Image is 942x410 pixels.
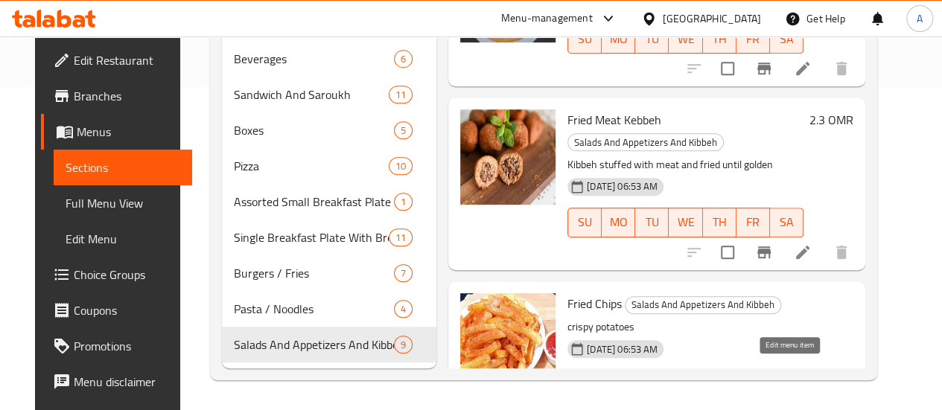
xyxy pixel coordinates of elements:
[663,10,761,27] div: [GEOGRAPHIC_DATA]
[234,121,394,139] span: Boxes
[41,78,192,114] a: Branches
[222,112,436,148] div: Boxes5
[74,87,180,105] span: Branches
[567,208,602,237] button: SU
[234,50,394,68] span: Beverages
[394,264,413,282] div: items
[389,86,413,103] div: items
[742,211,764,233] span: FR
[395,302,412,316] span: 4
[703,208,736,237] button: TH
[41,42,192,78] a: Edit Restaurant
[746,51,782,86] button: Branch-specific-item
[389,88,412,102] span: 11
[77,123,180,141] span: Menus
[770,208,803,237] button: SA
[395,266,412,281] span: 7
[222,77,436,112] div: Sandwich And Saroukh11
[736,24,770,54] button: FR
[460,109,556,205] img: Fried Meat Kebbeh
[669,208,702,237] button: WE
[712,53,743,84] span: Select to update
[234,300,394,318] span: Pasta / Noodles
[222,291,436,327] div: Pasta / Noodles4
[567,133,724,151] div: Salads And Appetizers And Kibbeh
[234,336,394,353] span: Salads And Appetizers And Kibbeh
[74,266,180,284] span: Choice Groups
[74,337,180,355] span: Promotions
[54,185,192,221] a: Full Menu View
[675,28,696,50] span: WE
[641,211,663,233] span: TU
[709,211,731,233] span: TH
[736,208,770,237] button: FR
[394,193,413,211] div: items
[581,179,663,193] span: [DATE] 06:53 AM
[809,109,853,130] h6: 2.3 OMR
[712,237,743,268] span: Select to update
[770,24,803,54] button: SA
[626,296,780,313] span: Salads And Appetizers And Kibbeh
[66,158,180,176] span: Sections
[776,211,798,233] span: SA
[389,231,412,245] span: 11
[222,220,436,255] div: Single Breakfast Plate With Bread11
[66,230,180,248] span: Edit Menu
[608,211,629,233] span: MO
[74,373,180,391] span: Menu disclaimer
[222,148,436,184] div: Pizza10
[794,243,812,261] a: Edit menu item
[74,301,180,319] span: Coupons
[641,28,663,50] span: TU
[567,109,661,131] span: Fried Meat Kebbeh
[917,10,923,27] span: A
[41,364,192,400] a: Menu disclaimer
[746,234,782,270] button: Branch-specific-item
[669,24,702,54] button: WE
[41,257,192,292] a: Choice Groups
[567,156,803,174] p: Kibbeh stuffed with meat and fried until golden
[709,28,731,50] span: TH
[222,184,436,220] div: Assorted Small Breakfast Plate1
[608,28,629,50] span: MO
[567,24,602,54] button: SU
[794,60,812,77] a: Edit menu item
[234,157,389,175] span: Pizza
[389,159,412,173] span: 10
[74,51,180,69] span: Edit Restaurant
[394,300,413,318] div: items
[395,195,412,209] span: 1
[574,28,596,50] span: SU
[460,293,556,388] img: Fried Chips
[675,211,696,233] span: WE
[742,28,764,50] span: FR
[54,150,192,185] a: Sections
[66,194,180,212] span: Full Menu View
[625,296,781,314] div: Salads And Appetizers And Kibbeh
[41,292,192,328] a: Coupons
[234,228,389,246] span: Single Breakfast Plate With Bread
[602,208,635,237] button: MO
[824,51,859,86] button: delete
[234,193,394,211] span: Assorted Small Breakfast Plate
[222,327,436,362] div: Salads And Appetizers And Kibbeh9
[389,157,413,175] div: items
[635,208,669,237] button: TU
[567,318,841,336] p: crispy potatoes
[389,228,413,246] div: items
[568,134,723,151] span: Salads And Appetizers And Kibbeh
[394,121,413,139] div: items
[635,24,669,54] button: TU
[222,255,436,291] div: Burgers / Fries7
[567,292,622,315] span: Fried Chips
[41,114,192,150] a: Menus
[501,10,593,28] div: Menu-management
[581,342,663,356] span: [DATE] 06:53 AM
[395,338,412,352] span: 9
[394,50,413,68] div: items
[234,264,394,282] span: Burgers / Fries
